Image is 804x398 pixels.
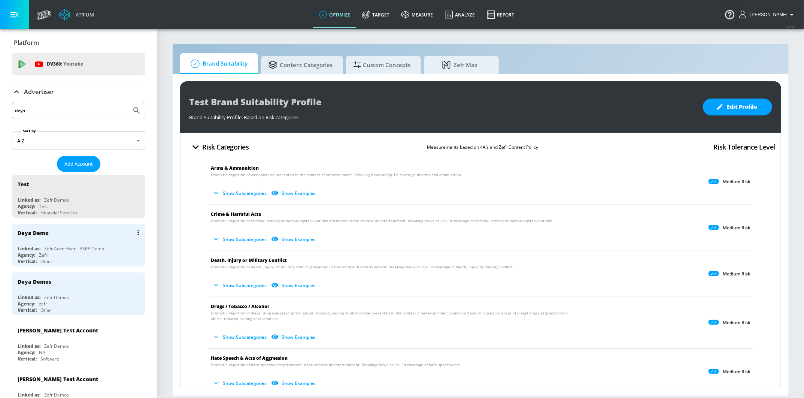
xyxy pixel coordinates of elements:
[186,138,252,156] button: Risk Categories
[739,10,797,19] button: [PERSON_NAME]
[12,175,145,218] div: TestLinked as:Zefr DemosAgency:TestVertical:Financial Services
[12,81,145,102] div: Advertiser
[18,181,29,188] div: Test
[18,252,35,258] div: Agency:
[18,197,40,203] div: Linked as:
[44,197,69,203] div: Zefr Demos
[211,331,270,343] button: Show Subcategories
[723,369,750,375] p: Medium Risk
[44,343,69,349] div: Zefr Demos
[718,102,757,112] span: Edit Profile
[268,56,333,74] span: Content Categories
[356,1,395,28] a: Target
[723,225,750,231] p: Medium Risk
[59,9,94,20] a: Atrium
[40,307,52,313] div: Other
[64,160,93,168] span: Add Account
[211,211,261,217] span: Crime & Harmful Acts
[431,56,488,74] span: Zefr Max
[703,99,772,115] button: Edit Profile
[12,53,145,75] div: DV360: Youtube
[12,224,145,266] div: Deya DemoLinked as:Zefr Advertiser - BSRP DemoAgency:ZefrVertical:Other
[18,376,98,383] div: [PERSON_NAME] Test Account
[211,233,270,245] button: Show Subcategories
[18,343,40,349] div: Linked as:
[57,156,100,172] button: Add Account
[211,172,462,178] span: Dramatic depiction of weapons use presented in the context of entertainment. Breaking News or Op–...
[211,362,461,368] span: Dramatic depiction of hate speech/acts presented in the context of entertainment. Breaking News o...
[270,187,318,199] button: Show Examples
[18,258,37,265] div: Vertical:
[18,278,51,285] div: Deya Demos
[15,106,128,115] input: Search by name
[44,392,69,398] div: Zefr Demos
[189,110,695,121] div: Brand Suitability Profile: Based on Risk categories
[270,377,318,389] button: Show Examples
[211,187,270,199] button: Show Subcategories
[39,203,48,209] div: Test
[211,257,287,263] span: Death, Injury or Military Conflict
[40,356,59,362] div: Software
[39,301,47,307] div: zefr
[12,321,145,364] div: [PERSON_NAME] Test AccountLinked as:Zefr DemosAgency:NAVertical:Software
[12,131,145,150] div: A-Z
[481,1,520,28] a: Report
[18,392,40,398] div: Linked as:
[354,56,410,74] span: Custom Concepts
[128,102,145,119] button: Submit Search
[747,12,788,17] span: login as: veronica.hernandez@zefr.com
[395,1,439,28] a: measure
[211,218,553,224] span: Dramatic depiction of criminal activity or human rights violations presented in the context of en...
[211,355,288,361] span: Hate Speech & Acts of Aggression
[18,203,35,209] div: Agency:
[18,307,37,313] div: Vertical:
[439,1,481,28] a: Analyze
[211,377,270,389] button: Show Subcategories
[723,179,750,185] p: Medium Risk
[18,229,49,236] div: Deya Demo
[313,1,356,28] a: optimize
[723,320,750,326] p: Medium Risk
[18,349,35,356] div: Agency:
[270,233,318,245] button: Show Examples
[18,209,37,216] div: Vertical:
[211,310,580,322] span: Dramatic depiction of illegal drug use/prescription abuse, tobacco, vaping or alcohol use present...
[270,279,318,292] button: Show Examples
[786,25,797,29] span: v 4.24.0
[12,272,145,315] div: Deya DemosLinked as:Zefr DemosAgency:zefrVertical:Other
[713,142,775,152] h4: Risk Tolerance Level
[211,303,269,310] span: Drugs / Tobacco / Alcohol
[18,327,98,334] div: [PERSON_NAME] Test Account
[12,32,145,53] div: Platform
[44,294,69,301] div: Zefr Demos
[14,39,39,47] p: Platform
[63,60,83,68] p: Youtube
[18,245,40,252] div: Linked as:
[719,4,740,25] button: Open Resource Center
[73,11,94,18] div: Atrium
[21,129,37,133] label: Sort By
[39,252,48,258] div: Zefr
[24,88,54,96] p: Advertiser
[188,55,248,73] span: Brand Suitability
[40,209,78,216] div: Financial Services
[39,349,45,356] div: NA
[211,264,514,270] span: Dramatic depiction of death, injury, or military conflict presented in the context of entertainme...
[18,356,37,362] div: Vertical:
[202,142,249,152] h4: Risk Categories
[427,143,538,151] p: Measurements based on 4A’s and Zefr Content Policy
[44,245,104,252] div: Zefr Advertiser - BSRP Demo
[18,294,40,301] div: Linked as:
[40,258,52,265] div: Other
[270,331,318,343] button: Show Examples
[723,271,750,277] p: Medium Risk
[47,60,83,68] p: DV360:
[18,301,35,307] div: Agency:
[211,165,259,171] span: Arms & Ammunition
[211,279,270,292] button: Show Subcategories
